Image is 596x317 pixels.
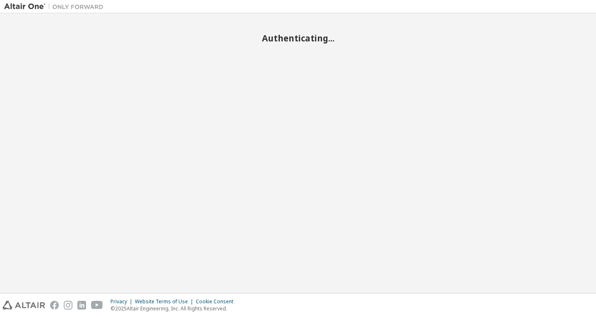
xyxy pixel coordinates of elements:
[4,33,592,44] h2: Authenticating...
[111,298,135,305] div: Privacy
[135,298,196,305] div: Website Terms of Use
[2,301,45,310] img: altair_logo.svg
[111,305,238,312] p: © 2025 Altair Engineering, Inc. All Rights Reserved.
[91,301,103,310] img: youtube.svg
[77,301,86,310] img: linkedin.svg
[4,2,108,11] img: Altair One
[196,298,238,305] div: Cookie Consent
[50,301,59,310] img: facebook.svg
[64,301,72,310] img: instagram.svg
